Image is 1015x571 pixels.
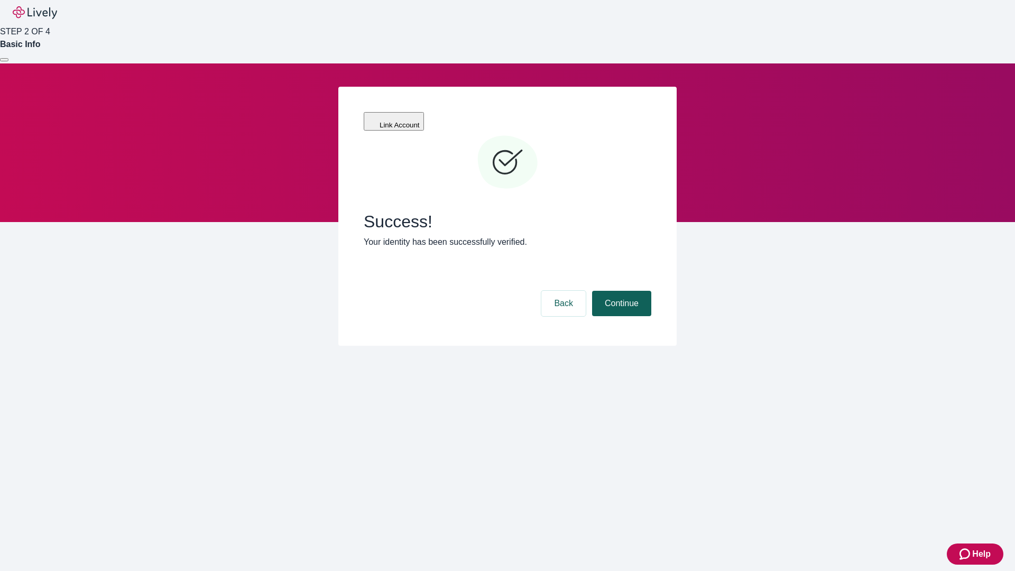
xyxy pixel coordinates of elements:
button: Link Account [364,112,424,131]
span: Help [972,548,991,560]
button: Continue [592,291,651,316]
button: Zendesk support iconHelp [947,544,1003,565]
p: Your identity has been successfully verified. [364,236,651,248]
span: Success! [364,211,651,232]
svg: Zendesk support icon [959,548,972,560]
img: Lively [13,6,57,19]
svg: Checkmark icon [476,131,539,195]
button: Back [541,291,586,316]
